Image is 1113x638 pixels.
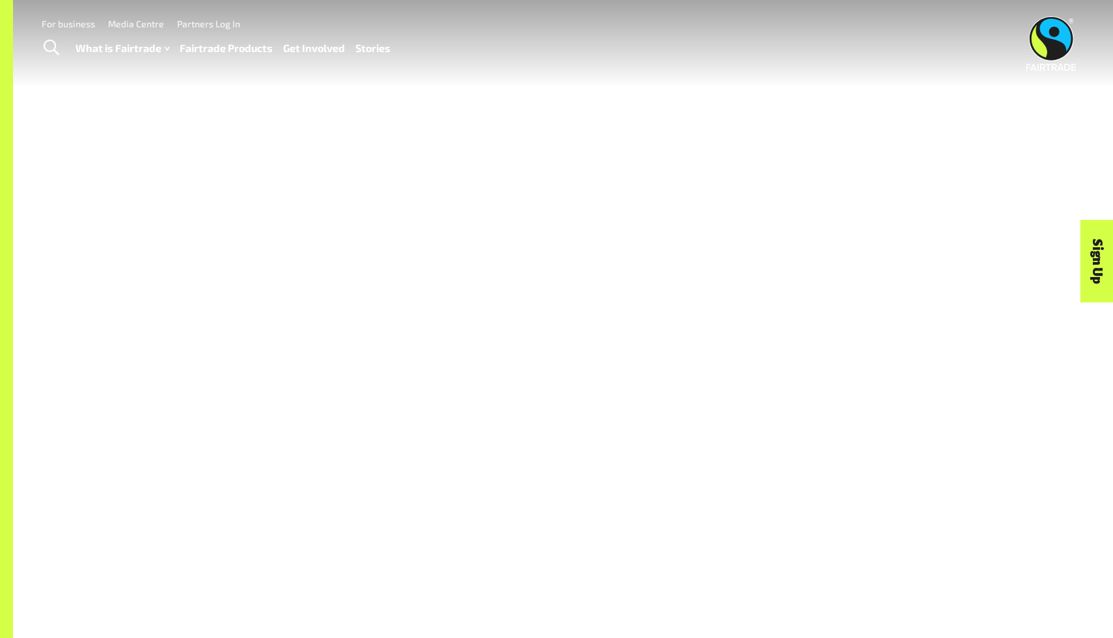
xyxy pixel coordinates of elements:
[180,39,273,58] a: Fairtrade Products
[108,18,164,29] a: Media Centre
[35,32,67,64] a: Toggle Search
[355,39,391,58] a: Stories
[42,18,95,29] a: For business
[76,39,169,58] a: What is Fairtrade
[177,18,240,29] a: Partners Log In
[1026,16,1077,71] img: Fairtrade Australia New Zealand logo
[283,39,345,58] a: Get Involved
